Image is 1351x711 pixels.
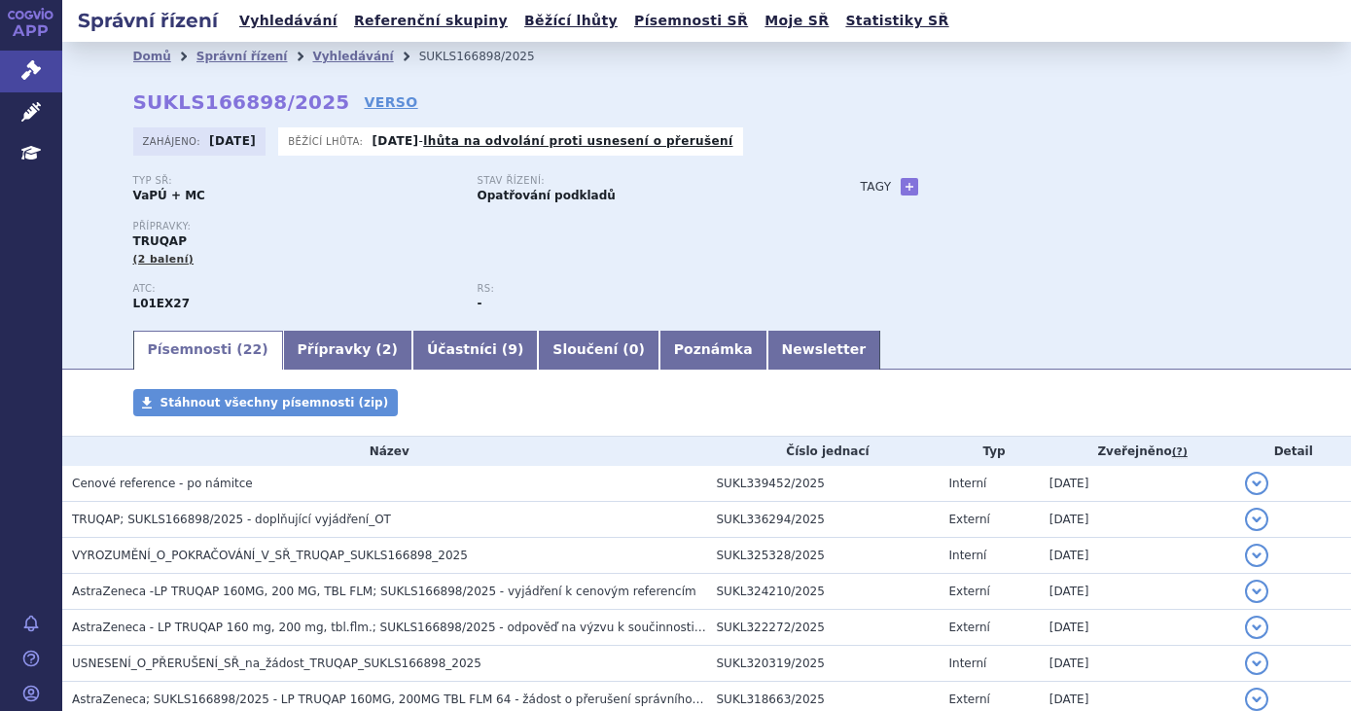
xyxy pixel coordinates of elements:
button: detail [1245,472,1268,495]
span: USNESENÍ_O_PŘERUŠENÍ_SŘ_na_žádost_TRUQAP_SUKLS166898_2025 [72,657,481,670]
span: Externí [948,693,989,706]
td: SUKL320319/2025 [707,646,940,682]
a: Domů [133,50,171,63]
th: Název [62,437,707,466]
span: Zahájeno: [143,133,204,149]
a: Písemnosti SŘ [628,8,754,34]
button: detail [1245,652,1268,675]
strong: KAPIVASERTIB [133,297,191,310]
p: - [372,133,732,149]
span: Interní [948,657,986,670]
abbr: (?) [1172,445,1188,459]
p: Typ SŘ: [133,175,458,187]
a: VERSO [364,92,417,112]
p: Přípravky: [133,221,822,232]
strong: VaPÚ + MC [133,189,205,202]
span: TRUQAP; SUKLS166898/2025 - doplňující vyjádření_OT [72,513,391,526]
span: Cenové reference - po námitce [72,477,253,490]
td: [DATE] [1040,574,1236,610]
p: RS: [478,283,802,295]
td: SUKL324210/2025 [707,574,940,610]
a: Účastníci (9) [412,331,538,370]
span: Běžící lhůta: [288,133,367,149]
a: Vyhledávání [312,50,393,63]
th: Číslo jednací [707,437,940,466]
td: [DATE] [1040,646,1236,682]
a: Poznámka [659,331,767,370]
td: SUKL336294/2025 [707,502,940,538]
span: Externí [948,513,989,526]
strong: Opatřování podkladů [478,189,616,202]
span: Externí [948,621,989,634]
a: Referenční skupiny [348,8,514,34]
span: (2 balení) [133,253,195,266]
th: Zveřejněno [1040,437,1236,466]
a: Přípravky (2) [283,331,412,370]
h3: Tagy [861,175,892,198]
span: 22 [243,341,262,357]
td: [DATE] [1040,502,1236,538]
td: [DATE] [1040,538,1236,574]
strong: SUKLS166898/2025 [133,90,350,114]
a: lhůta na odvolání proti usnesení o přerušení [423,134,732,148]
a: Sloučení (0) [538,331,658,370]
button: detail [1245,580,1268,603]
button: detail [1245,616,1268,639]
button: detail [1245,544,1268,567]
td: SUKL325328/2025 [707,538,940,574]
strong: [DATE] [209,134,256,148]
span: Externí [948,585,989,598]
a: Běžící lhůty [518,8,623,34]
p: Stav řízení: [478,175,802,187]
span: Interní [948,549,986,562]
a: Statistiky SŘ [839,8,954,34]
span: AstraZeneca; SUKLS166898/2025 - LP TRUQAP 160MG, 200MG TBL FLM 64 - žádost o přerušení správního ... [72,693,728,706]
span: AstraZeneca - LP TRUQAP 160 mg, 200 mg, tbl.flm.; SUKLS166898/2025 - odpověď na výzvu k součinnos... [72,621,835,634]
span: 0 [629,341,639,357]
a: Správní řízení [196,50,288,63]
td: [DATE] [1040,466,1236,502]
a: Moje SŘ [759,8,835,34]
li: SUKLS166898/2025 [419,42,560,71]
a: Písemnosti (22) [133,331,283,370]
a: Stáhnout všechny písemnosti (zip) [133,389,399,416]
a: + [901,178,918,196]
td: SUKL322272/2025 [707,610,940,646]
span: 2 [382,341,392,357]
span: 9 [508,341,517,357]
span: Stáhnout všechny písemnosti (zip) [160,396,389,409]
h2: Správní řízení [62,7,233,34]
th: Detail [1235,437,1351,466]
span: VYROZUMĚNÍ_O_POKRAČOVÁNÍ_V_SŘ_TRUQAP_SUKLS166898_2025 [72,549,468,562]
a: Newsletter [767,331,881,370]
span: Interní [948,477,986,490]
span: TRUQAP [133,234,187,248]
span: AstraZeneca -LP TRUQAP 160MG, 200 MG, TBL FLM; SUKLS166898/2025 - vyjádření k cenovým referencím [72,585,696,598]
th: Typ [939,437,1039,466]
strong: [DATE] [372,134,418,148]
button: detail [1245,688,1268,711]
p: ATC: [133,283,458,295]
strong: - [478,297,482,310]
td: SUKL339452/2025 [707,466,940,502]
button: detail [1245,508,1268,531]
a: Vyhledávání [233,8,343,34]
td: [DATE] [1040,610,1236,646]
